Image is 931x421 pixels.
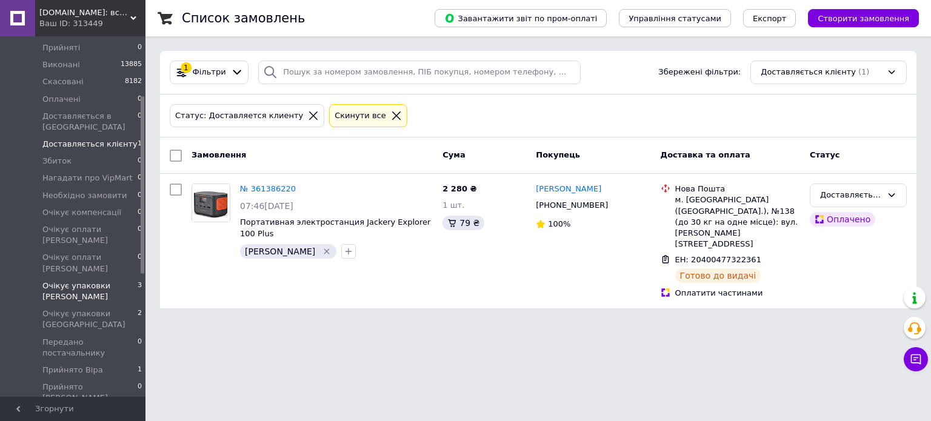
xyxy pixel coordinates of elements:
a: [PERSON_NAME] [536,184,601,195]
span: Замовлення [192,150,246,159]
span: Очікує упаковки [PERSON_NAME] [42,280,138,302]
span: 1 шт. [442,201,464,210]
button: Управління статусами [619,9,731,27]
button: Експорт [743,9,796,27]
span: (1) [858,67,869,76]
svg: Видалити мітку [322,247,332,256]
span: VipMart.com.ua: все для сонячних станцій — інтернет-магазин [39,7,130,18]
span: Прийнято [PERSON_NAME] [42,382,138,403]
span: 0 [138,173,142,184]
span: 1 [138,139,142,150]
input: Пошук за номером замовлення, ПІБ покупця, номером телефону, Email, номером накладної [258,61,581,84]
span: [PERSON_NAME] [245,247,315,256]
a: Створити замовлення [796,13,919,22]
span: Нагадати про VipMart [42,173,133,184]
div: Статус: Доставляется клиенту [173,110,305,122]
span: 3 [138,280,142,302]
span: 100% [548,219,570,228]
div: 79 ₴ [442,216,484,230]
span: Прийняті [42,42,80,53]
span: 0 [138,156,142,167]
div: Нова Пошта [675,184,800,194]
span: Очікує упаковки [GEOGRAPHIC_DATA] [42,308,138,330]
span: Передано постачальнику [42,337,138,359]
span: 2 [138,308,142,330]
span: Доставка та оплата [661,150,750,159]
span: Очікує оплати [PERSON_NAME] [42,252,138,274]
span: 0 [138,224,142,246]
span: 8182 [125,76,142,87]
span: Збережені фільтри: [658,67,741,78]
span: 0 [138,94,142,105]
span: Експорт [753,14,787,23]
span: Скасовані [42,76,84,87]
div: Оплатити частинами [675,288,800,299]
span: Управління статусами [629,14,721,23]
div: Готово до видачі [675,268,761,283]
span: 07:46[DATE] [240,201,293,211]
span: 0 [138,337,142,359]
button: Завантажити звіт по пром-оплаті [435,9,607,27]
button: Чат з покупцем [904,347,928,371]
h1: Список замовлень [182,11,305,25]
span: Прийнято Віра [42,365,103,376]
div: м. [GEOGRAPHIC_DATA] ([GEOGRAPHIC_DATA].), №138 (до 30 кг на одне місце): вул. [PERSON_NAME][STRE... [675,194,800,250]
span: Очікує оплати [PERSON_NAME] [42,224,138,246]
a: Портативная электростанция Jackery Explorer 100 Plus [240,217,430,238]
span: 0 [138,42,142,53]
span: Очікує компенсації [42,207,121,218]
div: Оплачено [810,212,875,227]
span: ЕН: 20400477322361 [675,255,761,264]
span: Виконані [42,59,80,70]
img: Фото товару [192,184,230,222]
span: Створити замовлення [818,14,909,23]
span: 0 [138,382,142,403]
span: Фільтри [193,67,226,78]
div: Доставляється клієнту [820,189,882,202]
span: 13885 [121,59,142,70]
span: Cума [442,150,465,159]
span: 0 [138,111,142,133]
span: [PHONE_NUMBER] [536,201,608,210]
div: Cкинути все [332,110,389,122]
span: 0 [138,207,142,218]
span: 0 [138,190,142,201]
span: Доставляється клієнту [42,139,138,150]
span: Покупець [536,150,580,159]
span: Необхідно замовити [42,190,127,201]
div: 1 [181,62,192,73]
span: Збиток [42,156,72,167]
span: Статус [810,150,840,159]
button: Створити замовлення [808,9,919,27]
span: Оплачені [42,94,81,105]
span: Доставляється клієнту [761,67,856,78]
div: Ваш ID: 313449 [39,18,145,29]
span: 2 280 ₴ [442,184,476,193]
span: 0 [138,252,142,274]
a: № 361386220 [240,184,296,193]
span: 1 [138,365,142,376]
span: Завантажити звіт по пром-оплаті [444,13,597,24]
span: Доставляється в [GEOGRAPHIC_DATA] [42,111,138,133]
